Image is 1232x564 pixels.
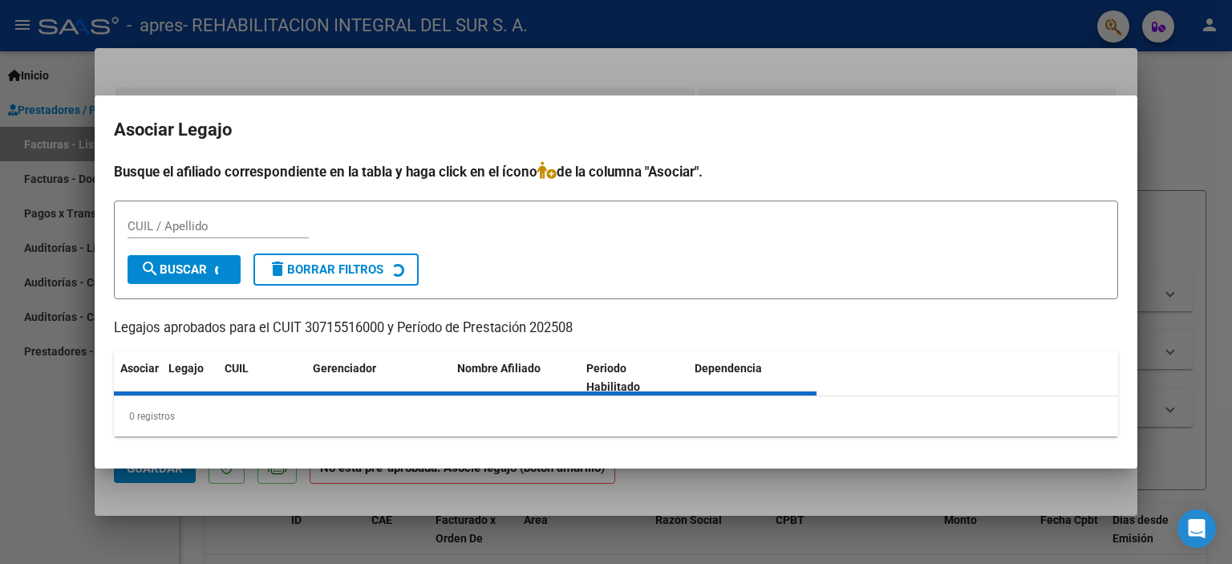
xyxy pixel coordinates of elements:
[114,351,162,404] datatable-header-cell: Asociar
[114,161,1118,182] h4: Busque el afiliado correspondiente en la tabla y haga click en el ícono de la columna "Asociar".
[162,351,218,404] datatable-header-cell: Legajo
[128,255,241,284] button: Buscar
[253,254,419,286] button: Borrar Filtros
[580,351,688,404] datatable-header-cell: Periodo Habilitado
[114,319,1118,339] p: Legajos aprobados para el CUIT 30715516000 y Período de Prestación 202508
[688,351,817,404] datatable-header-cell: Dependencia
[306,351,451,404] datatable-header-cell: Gerenciador
[168,362,204,375] span: Legajo
[120,362,159,375] span: Asociar
[268,259,287,278] mat-icon: delete
[451,351,580,404] datatable-header-cell: Nombre Afiliado
[1177,509,1216,548] div: Open Intercom Messenger
[114,396,1118,436] div: 0 registros
[140,262,207,277] span: Buscar
[313,362,376,375] span: Gerenciador
[268,262,383,277] span: Borrar Filtros
[457,362,541,375] span: Nombre Afiliado
[695,362,762,375] span: Dependencia
[140,259,160,278] mat-icon: search
[218,351,306,404] datatable-header-cell: CUIL
[586,362,640,393] span: Periodo Habilitado
[114,115,1118,145] h2: Asociar Legajo
[225,362,249,375] span: CUIL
